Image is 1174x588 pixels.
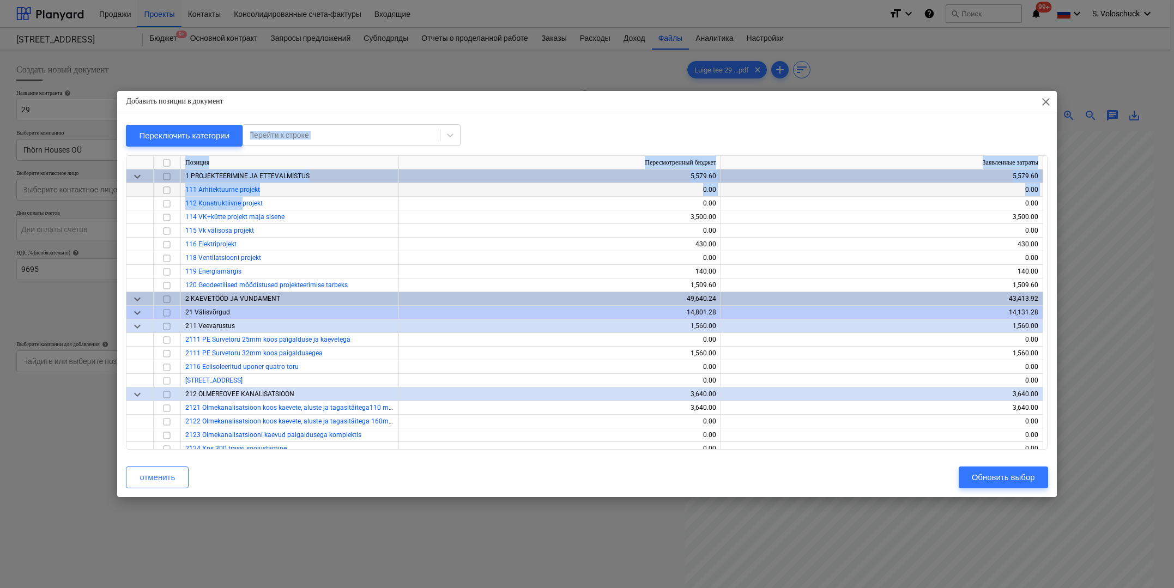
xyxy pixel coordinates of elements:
[185,240,237,248] a: 116 Elektriprojekt
[403,210,716,224] div: 3,500.00
[185,349,323,357] a: 2111 PE Survetoru 32mm koos paigaldusegea
[185,336,350,343] a: 2111 PE Survetoru 25mm koos paigalduse ja kaevetega
[185,404,395,411] a: 2121 Olmekanalisatsioon koos kaevete, aluste ja tagasitäitega110 mm
[403,251,716,265] div: 0.00
[725,292,1038,306] div: 43,413.92
[725,360,1038,374] div: 0.00
[403,415,716,428] div: 0.00
[403,401,716,415] div: 3,640.00
[403,197,716,210] div: 0.00
[725,265,1038,278] div: 140.00
[185,417,395,425] a: 2122 Olmekanalisatsioon koos kaevete, aluste ja tagasitäitega 160mm
[126,466,189,488] button: отменить
[181,156,399,169] div: Позиция
[725,401,1038,415] div: 3,640.00
[185,281,348,289] a: 120 Geodeetilised mõõdistused projekteerimise tarbeks
[725,278,1038,292] div: 1,509.60
[131,387,144,401] span: keyboard_arrow_down
[126,95,223,107] p: Добавить позиции в документ
[725,319,1038,333] div: 1,560.00
[131,292,144,305] span: keyboard_arrow_down
[725,238,1038,251] div: 430.00
[403,360,716,374] div: 0.00
[725,387,1038,401] div: 3,640.00
[725,210,1038,224] div: 3,500.00
[403,387,716,401] div: 3,640.00
[725,333,1038,347] div: 0.00
[399,156,721,169] div: Пересмотренный бюджет
[185,268,241,275] a: 119 Energiamärgis
[185,199,263,207] a: 112 Konstruktiivne projekt
[185,254,261,262] a: 118 Ventilatsiooni projekt
[725,415,1038,428] div: 0.00
[185,431,361,439] a: 2123 Olmekanalisatsiooni kaevud paigaldusega komplektis
[185,295,280,302] span: 2 KAEVETÖÖD JA VUNDAMENT
[185,377,243,384] a: [STREET_ADDRESS]
[185,445,287,452] a: 2124 Xps 300 trassi soojustamine
[725,428,1038,442] div: 0.00
[185,227,254,234] a: 115 Vk välisosa projekt
[403,278,716,292] div: 1,509.60
[403,183,716,197] div: 0.00
[139,129,229,143] div: Переключить категории
[131,306,144,319] span: keyboard_arrow_down
[721,156,1043,169] div: Заявленные затраты
[403,319,716,333] div: 1,560.00
[725,306,1038,319] div: 14,131.28
[403,265,716,278] div: 140.00
[131,169,144,183] span: keyboard_arrow_down
[1039,95,1052,108] span: close
[131,319,144,332] span: keyboard_arrow_down
[403,224,716,238] div: 0.00
[725,224,1038,238] div: 0.00
[403,238,716,251] div: 430.00
[725,374,1038,387] div: 0.00
[403,442,716,456] div: 0.00
[403,333,716,347] div: 0.00
[126,125,243,147] button: Переключить категории
[403,306,716,319] div: 14,801.28
[959,466,1048,488] button: Обновить выбор
[725,251,1038,265] div: 0.00
[403,428,716,442] div: 0.00
[403,374,716,387] div: 0.00
[725,183,1038,197] div: 0.00
[725,197,1038,210] div: 0.00
[185,308,230,316] span: 21 Välisvõrgud
[140,470,175,484] div: отменить
[185,186,260,193] a: 111 Arhitektuurne projekt
[185,172,310,180] span: 1 PROJEKTEERIMINE JA ETTEVALMISTUS
[725,347,1038,360] div: 1,560.00
[725,442,1038,456] div: 0.00
[403,169,716,183] div: 5,579.60
[972,470,1035,484] div: Обновить выбор
[403,292,716,306] div: 49,640.24
[185,377,243,384] span: 2117 Rokson 21t
[185,213,285,221] a: 114 VK+kütte projekt maja sisene
[403,347,716,360] div: 1,560.00
[725,169,1038,183] div: 5,579.60
[185,363,299,371] a: 2116 Eelisoleeritud uponer quatro toru
[185,390,294,398] span: 212 OLMEREOVEE KANALISATSIOON
[185,322,235,330] span: 211 Veevarustus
